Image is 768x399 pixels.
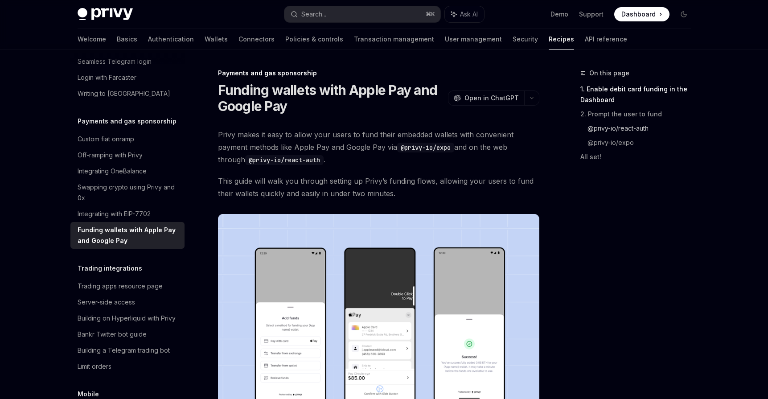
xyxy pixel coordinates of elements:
a: Trading apps resource page [70,278,185,294]
a: Bankr Twitter bot guide [70,326,185,342]
div: Login with Farcaster [78,72,136,83]
div: Custom fiat onramp [78,134,134,144]
img: dark logo [78,8,133,21]
div: Building on Hyperliquid with Privy [78,313,176,324]
a: Policies & controls [285,29,343,50]
span: ⌘ K [426,11,435,18]
div: Swapping crypto using Privy and 0x [78,182,179,203]
a: Recipes [549,29,574,50]
a: Connectors [238,29,275,50]
button: Ask AI [445,6,484,22]
a: Custom fiat onramp [70,131,185,147]
a: Integrating OneBalance [70,163,185,179]
a: Login with Farcaster [70,70,185,86]
a: User management [445,29,502,50]
h5: Trading integrations [78,263,142,274]
div: Bankr Twitter bot guide [78,329,147,340]
div: Off-ramping with Privy [78,150,143,160]
button: Open in ChatGPT [448,90,524,106]
button: Toggle dark mode [677,7,691,21]
a: Support [579,10,604,19]
div: Building a Telegram trading bot [78,345,170,356]
a: Off-ramping with Privy [70,147,185,163]
span: On this page [589,68,629,78]
a: Swapping crypto using Privy and 0x [70,179,185,206]
a: Building a Telegram trading bot [70,342,185,358]
a: Server-side access [70,294,185,310]
button: Search...⌘K [284,6,440,22]
a: Transaction management [354,29,434,50]
span: Ask AI [460,10,478,19]
a: Building on Hyperliquid with Privy [70,310,185,326]
div: Writing to [GEOGRAPHIC_DATA] [78,88,170,99]
div: Integrating OneBalance [78,166,147,177]
a: @privy-io/react-auth [587,121,698,136]
a: All set! [580,150,698,164]
a: Integrating with EIP-7702 [70,206,185,222]
a: Dashboard [614,7,669,21]
div: Payments and gas sponsorship [218,69,539,78]
a: Authentication [148,29,194,50]
a: Security [513,29,538,50]
span: Dashboard [621,10,656,19]
span: This guide will walk you through setting up Privy’s funding flows, allowing your users to fund th... [218,175,539,200]
div: Server-side access [78,297,135,308]
div: Integrating with EIP-7702 [78,209,151,219]
div: Funding wallets with Apple Pay and Google Pay [78,225,179,246]
a: 2. Prompt the user to fund [580,107,698,121]
a: Funding wallets with Apple Pay and Google Pay [70,222,185,249]
span: Privy makes it easy to allow your users to fund their embedded wallets with convenient payment me... [218,128,539,166]
a: 1. Enable debit card funding in the Dashboard [580,82,698,107]
div: Search... [301,9,326,20]
div: Limit orders [78,361,111,372]
h1: Funding wallets with Apple Pay and Google Pay [218,82,444,114]
h5: Payments and gas sponsorship [78,116,177,127]
code: @privy-io/expo [397,143,454,152]
a: Wallets [205,29,228,50]
div: Trading apps resource page [78,281,163,292]
a: Limit orders [70,358,185,374]
span: Open in ChatGPT [464,94,519,103]
a: Welcome [78,29,106,50]
a: @privy-io/expo [587,136,698,150]
a: Writing to [GEOGRAPHIC_DATA] [70,86,185,102]
a: Basics [117,29,137,50]
a: API reference [585,29,627,50]
a: Demo [550,10,568,19]
code: @privy-io/react-auth [245,155,324,165]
